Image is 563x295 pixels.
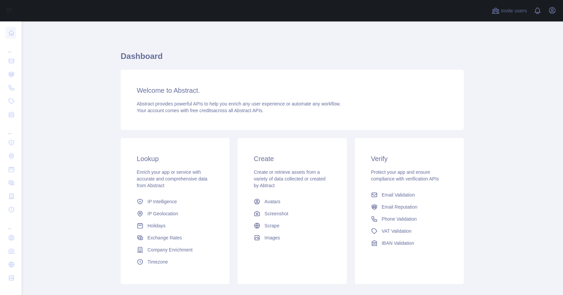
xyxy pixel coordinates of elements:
a: Timezone [134,256,216,268]
span: free credits [190,108,213,113]
div: ... [5,40,16,54]
a: Images [251,232,333,244]
span: Phone Validation [382,216,417,222]
span: Scrape [264,222,279,229]
a: Screenshot [251,208,333,220]
span: VAT Validation [382,228,412,234]
span: Enrich your app or service with accurate and comprehensive data from Abstract [137,169,207,188]
span: Protect your app and ensure compliance with verification APIs [371,169,439,181]
span: Images [264,234,280,241]
h3: Verify [371,154,448,163]
a: Avatars [251,196,333,208]
h1: Dashboard [121,51,464,67]
span: IBAN Validation [382,240,414,246]
a: IBAN Validation [368,237,450,249]
a: Holidays [134,220,216,232]
a: Scrape [251,220,333,232]
a: Exchange Rates [134,232,216,244]
h3: Lookup [137,154,213,163]
a: Phone Validation [368,213,450,225]
a: VAT Validation [368,225,450,237]
span: Company Enrichment [147,246,193,253]
a: IP Intelligence [134,196,216,208]
a: IP Geolocation [134,208,216,220]
a: Email Validation [368,189,450,201]
a: Company Enrichment [134,244,216,256]
span: Timezone [147,259,168,265]
span: Email Reputation [382,204,418,210]
a: Email Reputation [368,201,450,213]
span: Exchange Rates [147,234,182,241]
span: Invite users [501,7,527,15]
span: Holidays [147,222,166,229]
h3: Create [254,154,330,163]
span: IP Intelligence [147,198,177,205]
div: ... [5,217,16,230]
div: ... [5,122,16,135]
span: Create or retrieve assets from a variety of data collected or created by Abtract [254,169,325,188]
span: Avatars [264,198,280,205]
span: IP Geolocation [147,210,178,217]
span: Screenshot [264,210,288,217]
h3: Welcome to Abstract. [137,86,448,95]
span: Email Validation [382,192,415,198]
span: Your account comes with across all Abstract APIs. [137,108,263,113]
button: Invite users [490,5,528,16]
span: Abstract provides powerful APIs to help you enrich any user experience or automate any workflow. [137,101,341,106]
